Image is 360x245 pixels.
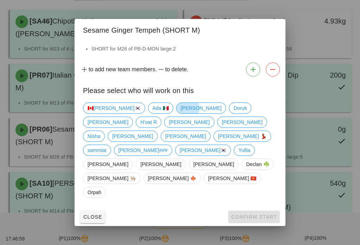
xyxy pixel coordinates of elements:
[246,159,269,170] span: Declan ☘️
[238,145,250,155] span: Yullia
[169,117,210,127] span: [PERSON_NAME]
[75,19,285,39] div: Sesame Ginger Tempeh (SHORT M)
[118,145,168,155] span: [PERSON_NAME]###
[208,173,257,184] span: [PERSON_NAME] 🇻🇳
[140,159,181,170] span: [PERSON_NAME]
[88,131,100,141] span: Nisha
[88,117,128,127] span: [PERSON_NAME]
[88,187,101,198] span: Orpah
[148,173,197,184] span: [PERSON_NAME] 🍁
[222,117,263,127] span: [PERSON_NAME]
[88,159,128,170] span: [PERSON_NAME]
[75,79,285,100] div: Please select who will work on this
[91,45,277,53] li: SHORT for M28 of PB-D-MON large:2
[193,159,234,170] span: [PERSON_NAME]
[153,103,169,113] span: Ada 🇲🇽
[88,173,136,184] span: [PERSON_NAME] 👨🏼‍🍳
[233,103,247,113] span: Doruk
[80,211,105,223] button: Close
[181,103,221,113] span: [PERSON_NAME]
[88,145,107,155] span: sammiat
[83,214,102,220] span: Close
[218,131,266,141] span: [PERSON_NAME] 💃🏽
[75,60,285,79] div: to add new team members. to delete.
[165,131,206,141] span: [PERSON_NAME]
[112,131,153,141] span: [PERSON_NAME]
[88,103,141,113] span: 🇨🇦[PERSON_NAME]🇰🇷
[140,117,157,127] span: H'oat R
[180,145,227,155] span: [PERSON_NAME]🇰🇷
